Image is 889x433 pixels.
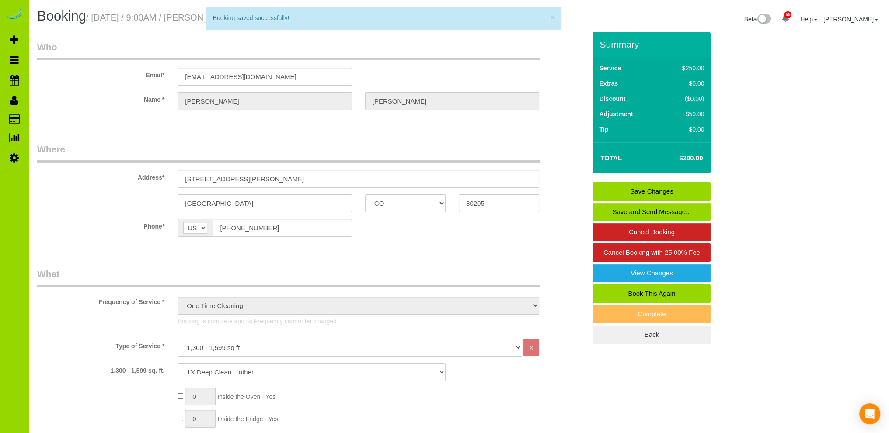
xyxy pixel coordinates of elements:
[784,11,791,18] span: 55
[664,125,704,134] div: $0.00
[600,154,622,162] strong: Total
[31,219,171,231] label: Phone*
[37,267,540,287] legend: What
[593,243,711,262] a: Cancel Booking with 25.00% Fee
[31,68,171,80] label: Email*
[365,92,539,110] input: Last Name*
[178,317,539,326] p: Booking is complete and its Frequency cannot be changed
[213,219,352,237] input: Phone*
[31,294,171,306] label: Frequency of Service *
[178,92,352,110] input: First Name*
[800,16,817,23] a: Help
[31,363,171,375] label: 1,300 - 1,599 sq. ft.
[5,9,23,21] img: Automaid Logo
[664,94,704,103] div: ($0.00)
[550,13,555,22] button: ×
[653,155,703,162] h4: $200.00
[664,64,704,73] div: $250.00
[37,41,540,60] legend: Who
[600,39,706,49] h3: Summary
[859,403,880,424] div: Open Intercom Messenger
[599,125,608,134] label: Tip
[593,223,711,241] a: Cancel Booking
[599,79,618,88] label: Extras
[593,284,711,303] a: Book This Again
[459,194,539,212] input: Zip Code*
[823,16,878,23] a: [PERSON_NAME]
[603,249,700,256] span: Cancel Booking with 25.00% Fee
[777,9,794,28] a: 55
[217,416,278,423] span: Inside the Fridge - Yes
[31,92,171,104] label: Name *
[664,79,704,88] div: $0.00
[217,393,275,400] span: Inside the Oven - Yes
[178,68,352,86] input: Email*
[757,14,771,25] img: New interface
[599,94,625,103] label: Discount
[31,170,171,182] label: Address*
[213,14,554,22] div: Booking saved successfully!
[593,264,711,282] a: View Changes
[599,110,633,118] label: Adjustment
[599,64,621,73] label: Service
[37,143,540,163] legend: Where
[744,16,771,23] a: Beta
[31,339,171,350] label: Type of Service *
[86,13,236,22] small: / [DATE] / 9:00AM / [PERSON_NAME]
[178,194,352,212] input: City*
[37,8,86,24] span: Booking
[593,203,711,221] a: Save and Send Message...
[664,110,704,118] div: -$50.00
[593,182,711,201] a: Save Changes
[593,326,711,344] a: Back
